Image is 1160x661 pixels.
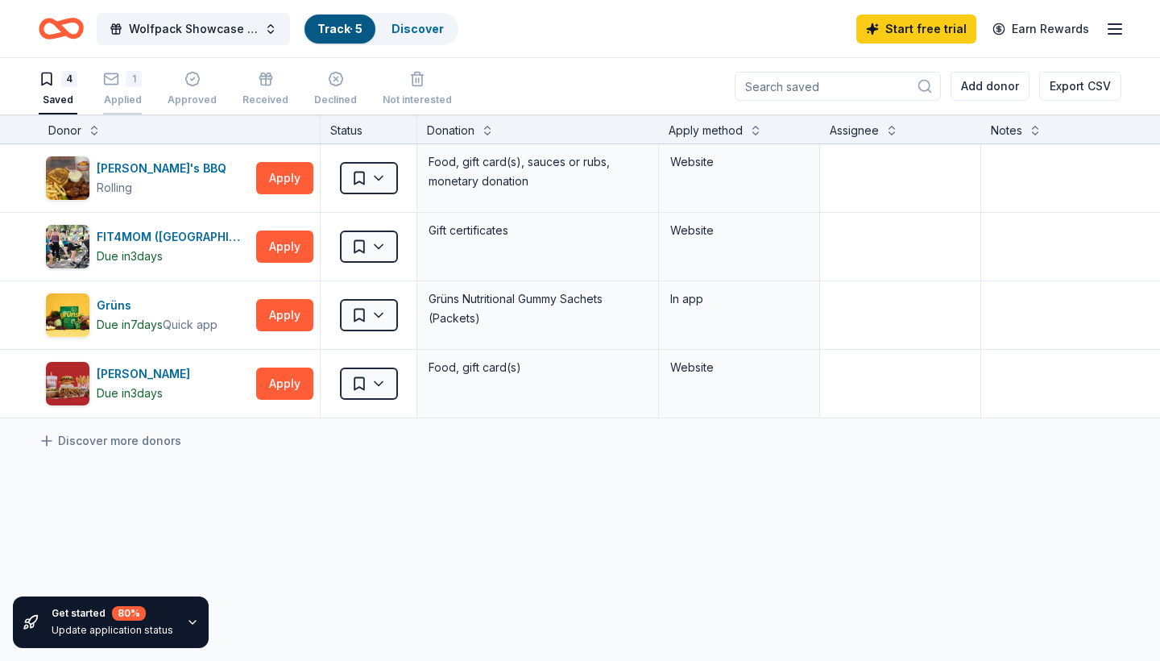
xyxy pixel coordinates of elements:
[52,624,173,637] div: Update application status
[97,247,163,266] div: Due in 3 days
[168,94,217,106] div: Approved
[45,293,250,338] button: Image for GrünsGrünsDue in7daysQuick app
[46,293,89,337] img: Image for Grüns
[52,606,173,621] div: Get started
[735,72,941,101] input: Search saved
[321,114,417,143] div: Status
[97,384,163,403] div: Due in 3 days
[427,151,648,193] div: Food, gift card(s), sauces or rubs, monetary donation
[427,356,648,379] div: Food, gift card(s)
[242,64,288,114] button: Received
[670,289,808,309] div: In app
[830,121,879,140] div: Assignee
[1039,72,1121,101] button: Export CSV
[97,178,132,197] div: Rolling
[383,64,452,114] button: Not interested
[391,22,444,35] a: Discover
[314,94,357,106] div: Declined
[97,364,197,384] div: [PERSON_NAME]
[991,121,1022,140] div: Notes
[39,64,77,114] button: 4Saved
[61,71,77,87] div: 4
[46,225,89,268] img: Image for FIT4MOM (Tampa Bay)
[126,71,142,87] div: 1
[39,94,77,106] div: Saved
[383,94,452,106] div: Not interested
[97,315,163,335] div: Due in 7 days
[46,362,89,405] img: Image for Portillo's
[97,227,250,247] div: FIT4MOM ([GEOGRAPHIC_DATA])
[103,64,142,114] button: 1Applied
[317,22,362,35] a: Track· 5
[427,219,648,242] div: Gift certificates
[97,13,290,45] button: Wolfpack Showcase 2025
[48,121,81,140] div: Donor
[97,296,217,315] div: Grüns
[670,152,808,172] div: Website
[314,64,357,114] button: Declined
[163,317,217,333] div: Quick app
[45,156,250,201] button: Image for Bubbaque's BBQ[PERSON_NAME]'s BBQRolling
[427,121,474,140] div: Donation
[103,94,142,106] div: Applied
[39,431,181,451] a: Discover more donors
[856,15,976,44] a: Start free trial
[670,358,808,377] div: Website
[670,221,808,240] div: Website
[45,361,250,406] button: Image for Portillo's[PERSON_NAME]Due in3days
[129,19,258,39] span: Wolfpack Showcase 2025
[46,156,89,200] img: Image for Bubbaque's BBQ
[669,121,743,140] div: Apply method
[45,224,250,269] button: Image for FIT4MOM (Tampa Bay)FIT4MOM ([GEOGRAPHIC_DATA])Due in3days
[256,299,313,331] button: Apply
[256,162,313,194] button: Apply
[112,606,146,621] div: 80 %
[242,94,288,106] div: Received
[303,13,458,45] button: Track· 5Discover
[97,159,233,178] div: [PERSON_NAME]'s BBQ
[256,368,313,400] button: Apply
[983,15,1099,44] a: Earn Rewards
[256,231,313,263] button: Apply
[951,72,1029,101] button: Add donor
[168,64,217,114] button: Approved
[39,10,84,48] a: Home
[427,288,648,330] div: Grüns Nutritional Gummy Sachets (Packets)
